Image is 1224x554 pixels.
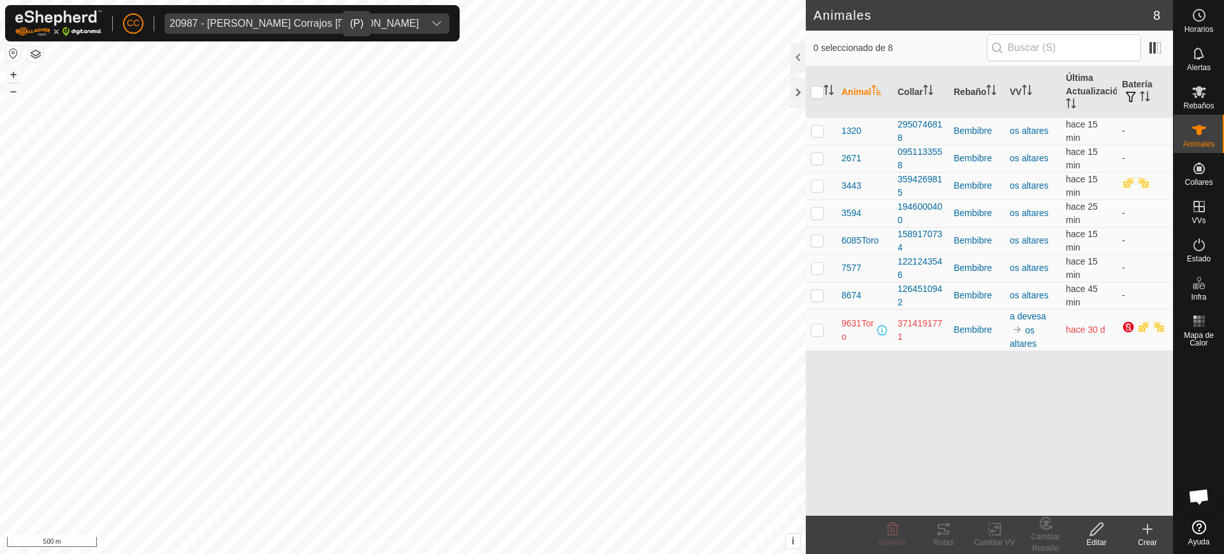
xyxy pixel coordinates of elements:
div: 0951133558 [898,145,943,172]
span: 0 seleccionado de 8 [813,41,987,55]
p-sorticon: Activar para ordenar [1022,87,1032,97]
div: Editar [1071,537,1122,548]
a: os altares [1010,263,1049,273]
td: - [1117,145,1173,172]
span: Eliminar [878,538,906,547]
div: Bembibre [954,234,1000,247]
div: Bembibre [954,124,1000,138]
span: 8 [1153,6,1160,25]
p-sorticon: Activar para ordenar [824,87,834,97]
a: os altares [1010,290,1049,300]
button: i [786,534,800,548]
a: a devesa [1010,311,1046,321]
p-sorticon: Activar para ordenar [923,87,933,97]
img: hasta [1012,324,1023,335]
span: Ayuda [1188,538,1210,546]
th: Animal [836,66,892,118]
div: Bembibre [954,323,1000,337]
span: Estado [1187,255,1211,263]
span: 6085Toro [841,234,878,247]
span: Infra [1191,293,1206,301]
th: Collar [892,66,949,118]
span: Horarios [1184,26,1213,33]
span: 8 sept 2025, 11:06 [1066,201,1098,225]
td: - [1117,282,1173,309]
span: 8 sept 2025, 11:16 [1066,174,1098,198]
span: Alertas [1187,64,1211,71]
span: 8674 [841,289,861,302]
div: 2950746818 [898,118,943,145]
p-sorticon: Activar para ordenar [871,87,882,97]
div: Bembibre [954,152,1000,165]
button: + [6,67,21,82]
th: Batería [1117,66,1173,118]
div: 3714191771 [898,317,943,344]
span: 9 ago 2025, 7:46 [1066,324,1105,335]
button: – [6,84,21,99]
span: Collares [1184,179,1213,186]
div: Bembibre [954,261,1000,275]
div: dropdown trigger [424,13,449,34]
td: - [1117,117,1173,145]
span: 8 sept 2025, 11:16 [1066,119,1098,143]
button: Restablecer Mapa [6,46,21,61]
p-sorticon: Activar para ordenar [1066,100,1076,110]
div: Cambiar Rebaño [1020,531,1071,554]
input: Buscar (S) [987,34,1141,61]
td: - [1117,254,1173,282]
a: os altares [1010,126,1049,136]
img: Logo Gallagher [15,10,102,36]
span: Animales [1183,140,1214,148]
span: Mapa de Calor [1177,332,1221,347]
span: 9631Toro [841,317,875,344]
div: 1264510942 [898,282,943,309]
a: Ayuda [1174,515,1224,551]
span: 8 sept 2025, 11:16 [1066,147,1098,170]
button: Capas del Mapa [28,47,43,62]
a: os altares [1010,153,1049,163]
th: Rebaño [949,66,1005,118]
span: 20987 - Magin Corrajos Cortes [164,13,424,34]
span: VVs [1191,217,1206,224]
h2: Animales [813,8,1153,23]
td: - [1117,227,1173,254]
span: 7577 [841,261,861,275]
span: 3443 [841,179,861,193]
div: Chat abierto [1180,477,1218,516]
span: 8 sept 2025, 11:16 [1066,256,1098,280]
div: Bembibre [954,179,1000,193]
span: 3594 [841,207,861,220]
th: Última Actualización [1061,66,1117,118]
span: CC [127,17,140,30]
a: os altares [1010,325,1037,349]
td: - [1117,200,1173,227]
div: 1946000400 [898,200,943,227]
span: 8 sept 2025, 10:46 [1066,284,1098,307]
a: os altares [1010,208,1049,218]
a: Contáctenos [426,537,469,549]
div: Bembibre [954,289,1000,302]
span: 2671 [841,152,861,165]
div: Cambiar VV [969,537,1020,548]
div: Bembibre [954,207,1000,220]
p-sorticon: Activar para ordenar [986,87,996,97]
span: Rebaños [1183,102,1214,110]
div: 1589170734 [898,228,943,254]
div: 1221243546 [898,255,943,282]
th: VV [1005,66,1061,118]
div: Rutas [918,537,969,548]
span: 8 sept 2025, 11:16 [1066,229,1098,252]
a: Política de Privacidad [337,537,411,549]
span: 1320 [841,124,861,138]
a: os altares [1010,235,1049,245]
div: Crear [1122,537,1173,548]
div: 3594269815 [898,173,943,200]
p-sorticon: Activar para ordenar [1140,93,1150,103]
a: os altares [1010,180,1049,191]
span: i [792,536,794,546]
div: 20987 - [PERSON_NAME] Corrajos [PERSON_NAME] [170,18,419,29]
